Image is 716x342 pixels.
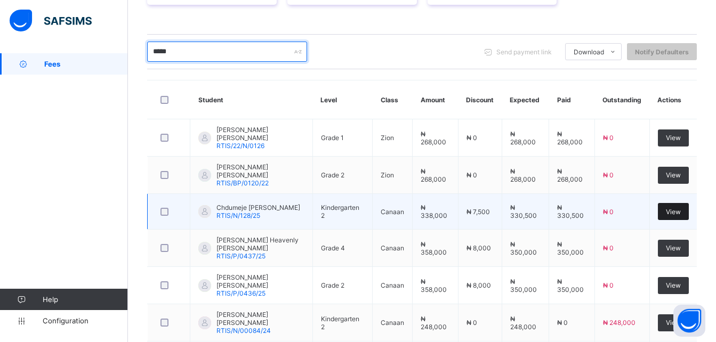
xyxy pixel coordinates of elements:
[557,167,583,183] span: ₦ 268,000
[413,80,458,119] th: Amount
[381,171,394,179] span: Zion
[510,203,537,219] span: ₦ 330,500
[216,327,271,335] span: RTIS/N/00084/24
[510,167,536,183] span: ₦ 268,000
[649,80,697,119] th: Actions
[666,134,681,142] span: View
[421,167,446,183] span: ₦ 268,000
[190,80,313,119] th: Student
[510,278,537,294] span: ₦ 350,000
[216,311,304,327] span: [PERSON_NAME] [PERSON_NAME]
[216,142,264,150] span: RTIS/22/N/0126
[603,244,614,252] span: ₦ 0
[557,278,584,294] span: ₦ 350,000
[666,281,681,289] span: View
[502,80,549,119] th: Expected
[43,295,127,304] span: Help
[458,80,502,119] th: Discount
[603,208,614,216] span: ₦ 0
[666,244,681,252] span: View
[216,252,266,260] span: RTIS/P/0437/25
[421,203,447,219] span: ₦ 338,000
[216,179,269,187] span: RTIS/BP/0120/22
[216,236,304,252] span: [PERSON_NAME] Heavenly [PERSON_NAME]
[510,240,537,256] span: ₦ 350,000
[216,126,304,142] span: [PERSON_NAME] [PERSON_NAME]
[216,163,304,179] span: [PERSON_NAME] [PERSON_NAME]
[421,278,447,294] span: ₦ 358,000
[466,281,491,289] span: ₦ 8,000
[421,130,446,146] span: ₦ 268,000
[603,171,614,179] span: ₦ 0
[381,281,404,289] span: Canaan
[594,80,649,119] th: Outstanding
[321,134,344,142] span: Grade 1
[666,208,681,216] span: View
[466,208,490,216] span: ₦ 7,500
[510,315,536,331] span: ₦ 248,000
[216,273,304,289] span: [PERSON_NAME] [PERSON_NAME]
[216,289,266,297] span: RTIS/P/0436/25
[321,203,359,219] span: Kindergarten 2
[603,319,635,327] span: ₦ 248,000
[574,48,604,56] span: Download
[381,244,404,252] span: Canaan
[510,130,536,146] span: ₦ 268,000
[557,240,584,256] span: ₦ 350,000
[43,316,127,325] span: Configuration
[44,60,128,68] span: Fees
[421,240,447,256] span: ₦ 358,000
[549,80,595,119] th: Paid
[381,319,404,327] span: Canaan
[557,130,583,146] span: ₦ 268,000
[216,211,260,219] span: RTIS/N/128/25
[321,171,344,179] span: Grade 2
[321,281,344,289] span: Grade 2
[557,203,584,219] span: ₦ 330,500
[10,10,92,32] img: safsims
[635,48,689,56] span: Notify Defaulters
[321,244,345,252] span: Grade 4
[603,281,614,289] span: ₦ 0
[666,319,681,327] span: View
[216,203,300,211] span: Chdumeje [PERSON_NAME]
[421,315,447,331] span: ₦ 248,000
[466,134,477,142] span: ₦ 0
[603,134,614,142] span: ₦ 0
[321,315,359,331] span: Kindergarten 2
[381,208,404,216] span: Canaan
[496,48,552,56] span: Send payment link
[373,80,413,119] th: Class
[557,319,568,327] span: ₦ 0
[312,80,372,119] th: Level
[673,305,705,337] button: Open asap
[666,171,681,179] span: View
[466,244,491,252] span: ₦ 8,000
[466,319,477,327] span: ₦ 0
[466,171,477,179] span: ₦ 0
[381,134,394,142] span: Zion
